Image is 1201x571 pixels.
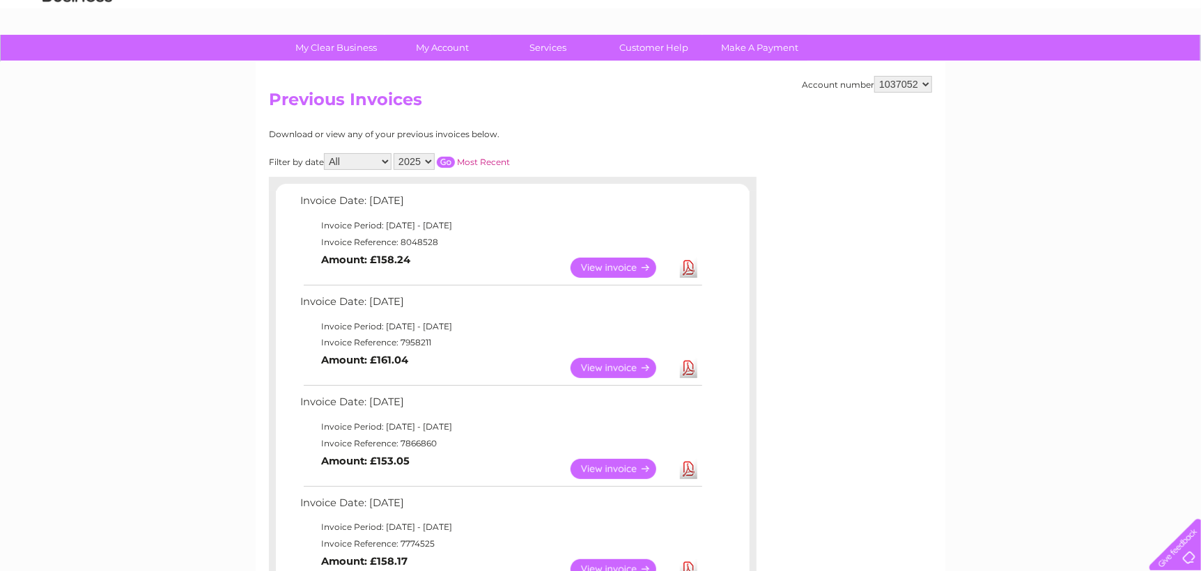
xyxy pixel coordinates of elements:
a: Contact [1108,59,1142,70]
div: Filter by date [269,153,635,170]
td: Invoice Reference: 7866860 [297,435,704,452]
td: Invoice Reference: 7774525 [297,535,704,552]
a: My Clear Business [279,35,394,61]
a: Energy [991,59,1021,70]
a: Download [680,258,697,278]
a: View [571,459,673,479]
a: Telecoms [1030,59,1071,70]
td: Invoice Period: [DATE] - [DATE] [297,519,704,535]
img: logo.png [42,36,113,79]
a: Log out [1155,59,1188,70]
td: Invoice Period: [DATE] - [DATE] [297,419,704,435]
b: Amount: £158.24 [321,253,410,266]
a: Most Recent [457,157,510,167]
a: 0333 014 3131 [938,7,1035,24]
td: Invoice Period: [DATE] - [DATE] [297,318,704,335]
a: View [571,258,673,278]
a: My Account [385,35,500,61]
td: Invoice Reference: 8048528 [297,234,704,251]
td: Invoice Date: [DATE] [297,393,704,419]
td: Invoice Date: [DATE] [297,292,704,318]
td: Invoice Reference: 7958211 [297,334,704,351]
a: View [571,358,673,378]
td: Invoice Period: [DATE] - [DATE] [297,217,704,234]
td: Invoice Date: [DATE] [297,191,704,217]
a: Customer Help [597,35,712,61]
a: Make A Payment [703,35,818,61]
a: Download [680,459,697,479]
a: Blog [1080,59,1100,70]
td: Invoice Date: [DATE] [297,494,704,519]
b: Amount: £161.04 [321,354,408,366]
a: Water [956,59,982,70]
a: Services [491,35,606,61]
div: Account number [802,76,932,93]
b: Amount: £153.05 [321,455,410,467]
h2: Previous Invoices [269,90,932,116]
a: Download [680,358,697,378]
div: Clear Business is a trading name of Verastar Limited (registered in [GEOGRAPHIC_DATA] No. 3667643... [272,8,931,68]
b: Amount: £158.17 [321,555,408,568]
div: Download or view any of your previous invoices below. [269,130,635,139]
